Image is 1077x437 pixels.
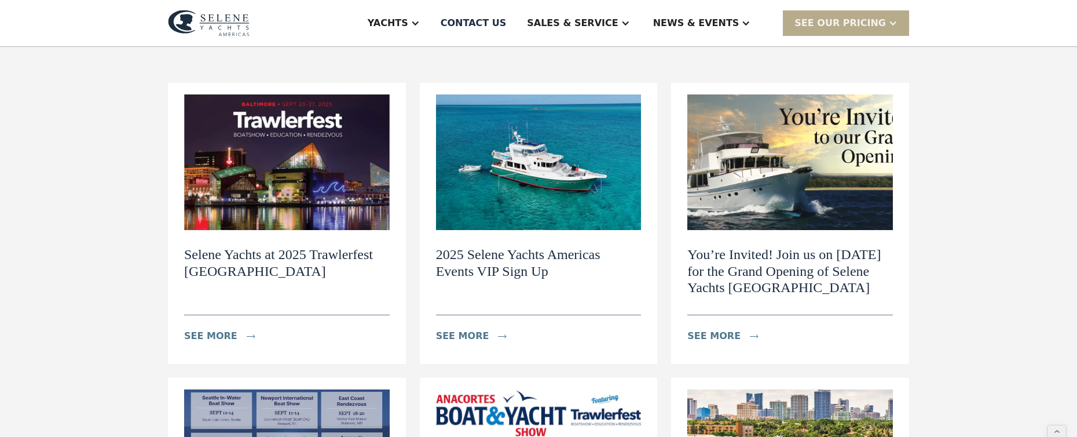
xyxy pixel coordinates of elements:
img: icon [498,334,507,338]
div: SEE Our Pricing [794,16,886,30]
div: SEE Our Pricing [783,10,909,35]
div: News & EVENTS [653,16,739,30]
div: see more [184,329,237,343]
img: logo [168,10,250,37]
a: Selene Yachts at 2025 Trawlerfest [GEOGRAPHIC_DATA]see moreicon [168,83,406,364]
img: icon [750,334,759,338]
a: You’re Invited! Join us on [DATE] for the Grand Opening of Selene Yachts [GEOGRAPHIC_DATA]see mor... [671,83,909,364]
div: see more [436,329,489,343]
a: 2025 Selene Yachts Americas Events VIP Sign Upsee moreicon [420,83,658,364]
h2: You’re Invited! Join us on [DATE] for the Grand Opening of Selene Yachts [GEOGRAPHIC_DATA] [687,246,893,296]
div: Contact US [441,16,507,30]
div: Yachts [368,16,408,30]
h2: Selene Yachts at 2025 Trawlerfest [GEOGRAPHIC_DATA] [184,246,390,280]
div: see more [687,329,741,343]
div: Sales & Service [527,16,618,30]
img: icon [247,334,255,338]
h2: 2025 Selene Yachts Americas Events VIP Sign Up [436,246,642,280]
